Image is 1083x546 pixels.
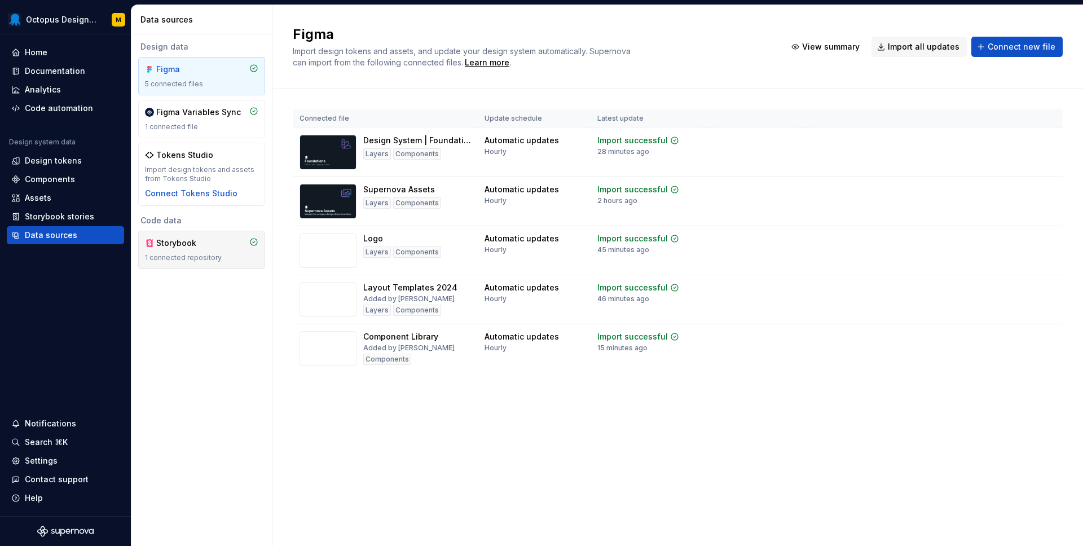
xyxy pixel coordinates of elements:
[138,57,265,95] a: Figma5 connected files
[293,46,633,67] span: Import design tokens and assets, and update your design system automatically. Supernova can impor...
[363,148,391,160] div: Layers
[597,294,649,303] div: 46 minutes ago
[25,84,61,95] div: Analytics
[393,246,441,258] div: Components
[7,62,124,80] a: Documentation
[597,233,668,244] div: Import successful
[7,43,124,61] a: Home
[363,354,411,365] div: Components
[485,245,507,254] div: Hourly
[597,331,668,342] div: Import successful
[7,226,124,244] a: Data sources
[25,474,89,485] div: Contact support
[363,331,438,342] div: Component Library
[138,41,265,52] div: Design data
[363,197,391,209] div: Layers
[25,103,93,114] div: Code automation
[156,107,241,118] div: Figma Variables Sync
[7,489,124,507] button: Help
[363,344,455,353] div: Added by [PERSON_NAME]
[597,147,649,156] div: 28 minutes ago
[7,452,124,470] a: Settings
[597,344,648,353] div: 15 minutes ago
[802,41,860,52] span: View summary
[597,282,668,293] div: Import successful
[145,165,258,183] div: Import design tokens and assets from Tokens Studio
[25,65,85,77] div: Documentation
[7,189,124,207] a: Assets
[116,15,121,24] div: M
[25,437,68,448] div: Search ⌘K
[145,253,258,262] div: 1 connected repository
[145,188,237,199] button: Connect Tokens Studio
[363,233,383,244] div: Logo
[25,230,77,241] div: Data sources
[485,331,559,342] div: Automatic updates
[293,25,772,43] h2: Figma
[463,59,511,67] span: .
[138,231,265,269] a: Storybook1 connected repository
[485,294,507,303] div: Hourly
[485,184,559,195] div: Automatic updates
[485,233,559,244] div: Automatic updates
[465,57,509,68] a: Learn more
[7,170,124,188] a: Components
[393,305,441,316] div: Components
[597,184,668,195] div: Import successful
[485,282,559,293] div: Automatic updates
[156,149,213,161] div: Tokens Studio
[293,109,478,128] th: Connected file
[7,415,124,433] button: Notifications
[138,215,265,226] div: Code data
[393,148,441,160] div: Components
[478,109,591,128] th: Update schedule
[138,143,265,206] a: Tokens StudioImport design tokens and assets from Tokens StudioConnect Tokens Studio
[25,192,51,204] div: Assets
[25,47,47,58] div: Home
[591,109,708,128] th: Latest update
[25,418,76,429] div: Notifications
[363,282,457,293] div: Layout Templates 2024
[988,41,1055,52] span: Connect new file
[156,237,210,249] div: Storybook
[140,14,267,25] div: Data sources
[597,196,637,205] div: 2 hours ago
[25,492,43,504] div: Help
[363,305,391,316] div: Layers
[971,37,1063,57] button: Connect new file
[25,155,82,166] div: Design tokens
[485,147,507,156] div: Hourly
[888,41,959,52] span: Import all updates
[138,100,265,138] a: Figma Variables Sync1 connected file
[25,174,75,185] div: Components
[37,526,94,537] svg: Supernova Logo
[363,184,435,195] div: Supernova Assets
[26,14,98,25] div: Octopus Design System
[7,99,124,117] a: Code automation
[145,122,258,131] div: 1 connected file
[25,455,58,466] div: Settings
[363,294,455,303] div: Added by [PERSON_NAME]
[7,208,124,226] a: Storybook stories
[786,37,867,57] button: View summary
[485,344,507,353] div: Hourly
[7,152,124,170] a: Design tokens
[156,64,210,75] div: Figma
[7,433,124,451] button: Search ⌘K
[871,37,967,57] button: Import all updates
[597,245,649,254] div: 45 minutes ago
[145,80,258,89] div: 5 connected files
[2,7,129,32] button: Octopus Design SystemM
[7,470,124,488] button: Contact support
[393,197,441,209] div: Components
[363,135,471,146] div: Design System | Foundations
[8,13,21,27] img: fcf53608-4560-46b3-9ec6-dbe177120620.png
[363,246,391,258] div: Layers
[9,138,76,147] div: Design system data
[485,135,559,146] div: Automatic updates
[7,81,124,99] a: Analytics
[597,135,668,146] div: Import successful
